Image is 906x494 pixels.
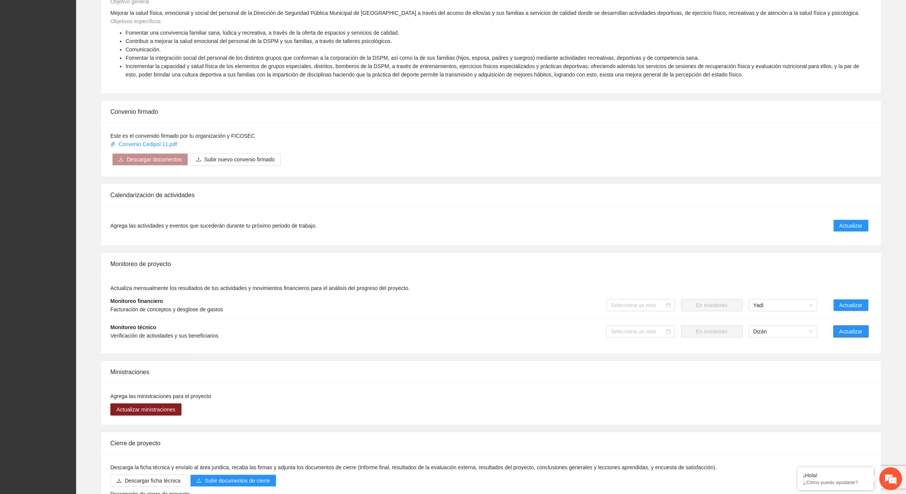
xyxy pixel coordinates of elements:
[110,222,317,230] span: Agrega las actividades y eventos que sucederán durante tu próximo periodo de trabajo.
[110,406,182,413] a: Actualizar ministraciones
[753,300,813,311] span: Yadi
[127,155,182,164] span: Descargar documentos
[110,18,161,24] span: Objetivos específicos
[110,475,186,487] button: downloadDescargar ficha técnica
[833,325,869,338] button: Actualizar
[110,141,178,147] a: Convenio Cedipol 11.pdf
[110,298,163,304] strong: Monitoreo financiero
[190,478,276,484] span: uploadSubir documentos de cierre
[839,222,863,230] span: Actualizar
[666,303,671,308] span: calendar
[40,39,128,49] div: Chatee con nosotros ahora
[110,361,872,383] div: Ministraciones
[803,472,868,478] div: ¡Hola!
[190,156,281,163] span: uploadSubir nuevo convenio firmado
[112,153,188,166] button: downloadDescargar documentos
[110,432,872,454] div: Cierre de proyecto
[4,208,145,234] textarea: Escriba su mensaje y pulse “Intro”
[190,475,276,487] button: uploadSubir documentos de cierre
[44,102,105,178] span: Estamos en línea.
[110,464,717,470] span: Descarga la ficha técnica y envíalo al área juridica, recaba las firmas y adjunta los documentos ...
[125,476,180,485] span: Descargar ficha técnica
[125,4,143,22] div: Minimizar ventana de chat en vivo
[833,299,869,311] button: Actualizar
[839,327,863,336] span: Actualizar
[110,101,872,123] div: Convenio firmado
[196,157,201,163] span: upload
[118,157,124,163] span: download
[126,46,161,53] span: Comunicación.
[833,220,869,232] button: Actualizar
[116,478,122,484] span: download
[803,480,868,485] p: ¿Cómo puedo ayudarte?
[110,333,218,339] span: Verificación de actividades y sus beneficiarios
[190,153,281,166] button: uploadSubir nuevo convenio firmado
[110,403,182,416] button: Actualizar ministraciones
[116,405,175,414] span: Actualizar ministraciones
[126,30,399,36] span: Fomentar una convivencia familiar sana, lúdica y recreativa, a través de la oferta de espacios y ...
[839,301,863,309] span: Actualizar
[126,55,699,61] span: Fomentar la integración social del personal de los distintos grupos que conforman a la corporació...
[110,324,156,330] strong: Monitoreo técnico
[204,155,275,164] span: Subir nuevo convenio firmado
[666,329,671,334] span: calendar
[110,184,872,206] div: Calendarización de actividades
[110,253,872,275] div: Monitoreo de proyecto
[110,306,223,312] span: Facturación de conceptos y desglose de gastos
[110,142,116,147] span: paper-clip
[110,133,255,139] span: Este es el convenido firmado por tu organización y FICOSEC
[196,478,202,484] span: upload
[126,38,392,44] span: Contribuir a mejorar la salud emocional del personal de la DSPM y sus familias, a través de talle...
[753,326,813,337] span: Dizán
[126,63,859,78] span: Incrementar la capacidad y salud física de los elementos de grupos especiales, distritos, bombero...
[110,285,410,291] span: Actualiza mensualmente los resultados de tus actividades y movimientos financieros para el anális...
[110,393,211,399] span: Agrega las ministraciones para el proyecto
[205,476,270,485] span: Subir documentos de cierre
[110,10,860,16] span: Mejorar la salud física, emocional y social del personal de la Dirección de Seguridad Pública Mun...
[110,478,186,484] a: downloadDescargar ficha técnica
